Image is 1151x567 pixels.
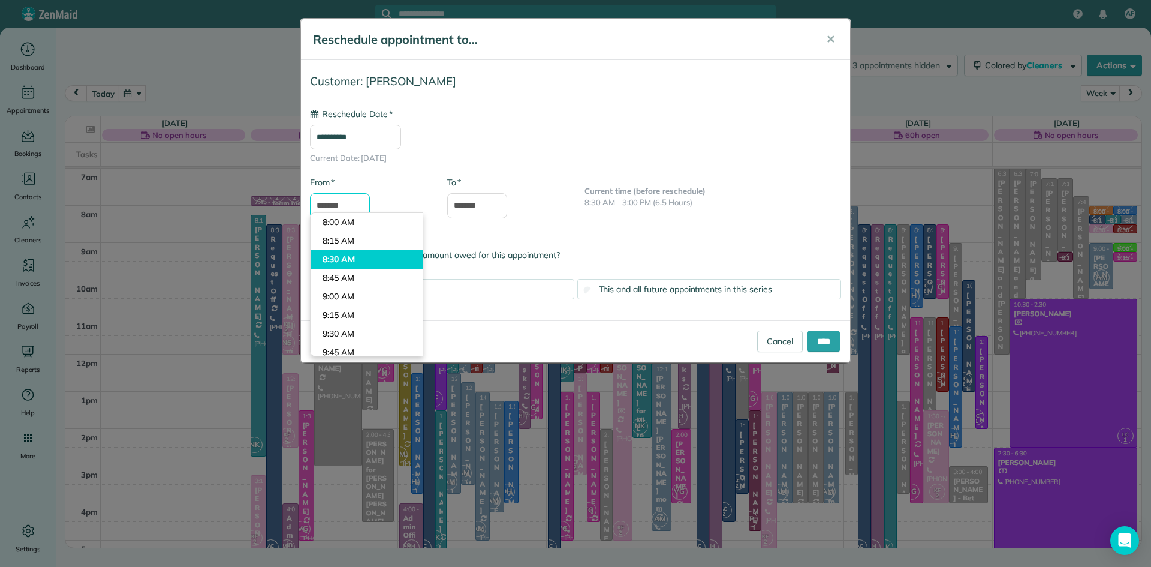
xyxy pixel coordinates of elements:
[311,232,423,250] li: 8:15 AM
[447,176,461,188] label: To
[311,325,423,343] li: 9:30 AM
[310,176,335,188] label: From
[311,269,423,287] li: 8:45 AM
[311,213,423,232] li: 8:00 AM
[757,331,803,352] a: Cancel
[584,197,841,209] p: 8:30 AM - 3:00 PM (6.5 Hours)
[310,108,393,120] label: Reschedule Date
[599,284,772,295] span: This and all future appointments in this series
[311,287,423,306] li: 9:00 AM
[826,32,835,46] span: ✕
[583,287,591,295] input: This and all future appointments in this series
[310,152,841,164] span: Current Date: [DATE]
[1110,526,1139,555] div: Open Intercom Messenger
[313,31,809,48] h5: Reschedule appointment to...
[311,250,423,269] li: 8:30 AM
[311,343,423,362] li: 9:45 AM
[310,262,841,274] label: Apply changes to
[311,306,423,325] li: 9:15 AM
[324,250,560,260] span: Automatically recalculate amount owed for this appointment?
[584,186,706,196] b: Current time (before reschedule)
[310,75,841,88] h4: Customer: [PERSON_NAME]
